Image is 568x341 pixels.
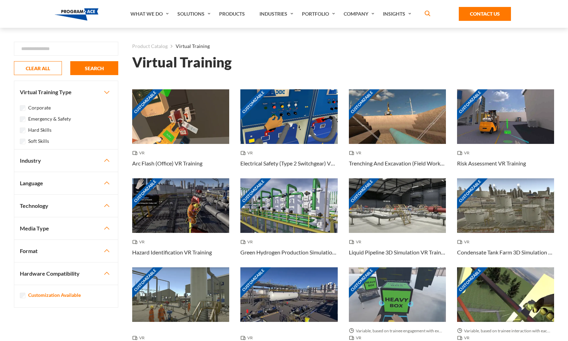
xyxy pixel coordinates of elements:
[349,238,364,245] span: VR
[132,89,229,178] a: Customizable Thumbnail - Arc Flash (Office) VR Training VR Arc Flash (Office) VR Training
[14,81,118,103] button: Virtual Training Type
[132,159,202,168] h3: Arc Flash (Office) VR Training
[28,115,71,123] label: Emergency & Safety
[14,217,118,239] button: Media Type
[349,327,446,334] span: Variable, based on trainee engagement with exercises.
[349,248,446,257] h3: Liquid Pipeline 3D Simulation VR Training
[14,61,62,75] button: CLEAR ALL
[20,105,25,111] input: Corporate
[457,327,554,334] span: Variable, based on trainee interaction with each section.
[20,116,25,122] input: Emergency & Safety
[20,128,25,133] input: Hard Skills
[240,89,337,178] a: Customizable Thumbnail - Electrical Safety (Type 2 Switchgear) VR Training VR Electrical Safety (...
[132,42,554,51] nav: breadcrumb
[28,126,51,134] label: Hard Skills
[349,149,364,156] span: VR
[240,159,337,168] h3: Electrical Safety (Type 2 Switchgear) VR Training
[457,89,554,178] a: Customizable Thumbnail - Risk Assessment VR Training VR Risk Assessment VR Training
[55,8,99,21] img: Program-Ace
[132,42,168,51] a: Product Catalog
[28,104,51,112] label: Corporate
[349,89,446,178] a: Customizable Thumbnail - Trenching And Excavation (Field Work) VR Training VR Trenching And Excav...
[459,7,511,21] a: Contact Us
[132,149,147,156] span: VR
[14,262,118,285] button: Hardware Compatibility
[240,149,256,156] span: VR
[14,240,118,262] button: Format
[132,238,147,245] span: VR
[132,178,229,267] a: Customizable Thumbnail - Hazard Identification VR Training VR Hazard Identification VR Training
[457,238,472,245] span: VR
[28,291,81,299] label: Customization Available
[14,195,118,217] button: Technology
[240,238,256,245] span: VR
[240,178,337,267] a: Customizable Thumbnail - Green Hydrogen Production Simulation VR Training VR Green Hydrogen Produ...
[457,149,472,156] span: VR
[168,42,210,51] li: Virtual Training
[14,172,118,194] button: Language
[20,139,25,144] input: Soft Skills
[349,159,446,168] h3: Trenching And Excavation (Field Work) VR Training
[457,248,554,257] h3: Condensate Tank Farm 3D Simulation VR Training
[20,293,25,298] input: Customization Available
[132,56,232,68] h1: Virtual Training
[457,178,554,267] a: Customizable Thumbnail - Condensate Tank Farm 3D Simulation VR Training VR Condensate Tank Farm 3...
[349,178,446,267] a: Customizable Thumbnail - Liquid Pipeline 3D Simulation VR Training VR Liquid Pipeline 3D Simulati...
[457,159,526,168] h3: Risk Assessment VR Training
[28,137,49,145] label: Soft Skills
[132,248,212,257] h3: Hazard Identification VR Training
[240,248,337,257] h3: Green Hydrogen Production Simulation VR Training
[14,149,118,172] button: Industry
